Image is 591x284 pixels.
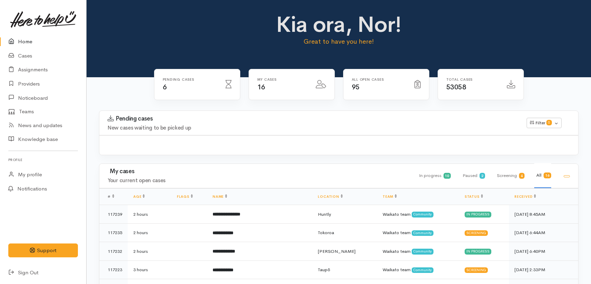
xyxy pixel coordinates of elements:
h3: My cases [108,168,409,175]
a: Location [318,194,342,199]
span: 0 [546,120,552,125]
a: Team [383,194,397,199]
div: Screening [465,267,488,273]
span: Tokoroa [318,230,334,236]
span: Community [412,212,433,217]
span: Community [412,249,433,254]
h4: New cases waiting to be picked up [108,125,518,131]
span: # [108,194,114,199]
span: Taupō [318,267,330,273]
div: In progress [417,163,451,188]
td: Waikato team [377,242,459,261]
span: 6 [163,83,167,91]
h6: Profile [8,155,78,165]
button: Support [8,243,78,258]
td: [DATE] 6:44AM [509,223,578,242]
b: 4 [521,174,523,178]
h4: Your current open cases [108,178,409,184]
div: In progress [465,212,491,217]
a: Name [213,194,227,199]
h6: Pending cases [163,78,217,81]
span: 16 [257,83,265,91]
td: 2 hours [128,242,171,261]
div: Paused [460,163,485,188]
td: Waikato team [377,260,459,279]
span: [PERSON_NAME] [318,248,356,254]
td: Waikato team [377,223,459,242]
span: Community [412,230,433,236]
td: [DATE] 8:45AM [509,205,578,224]
span: Huntly [318,211,331,217]
b: 16 [545,173,549,178]
a: Flags [177,194,193,199]
td: 117223 [99,260,128,279]
td: 2 hours [128,205,171,224]
a: Received [514,194,536,199]
h6: Total cases [446,78,499,81]
h3: Pending cases [108,115,518,122]
h1: Kia ora, Nor! [221,12,457,37]
td: 3 hours [128,260,171,279]
b: 2 [481,174,483,178]
a: Status [465,194,483,199]
td: 117235 [99,223,128,242]
a: Age [133,194,145,199]
td: 117232 [99,242,128,261]
span: 95 [352,83,360,91]
td: [DATE] 2:33PM [509,260,578,279]
td: [DATE] 6:40PM [509,242,578,261]
span: Community [412,267,433,273]
td: Waikato team [377,205,459,224]
h6: All Open cases [352,78,406,81]
h6: My cases [257,78,307,81]
td: 2 hours [128,223,171,242]
p: Great to have you here! [221,37,457,46]
td: 117239 [99,205,128,224]
b: 10 [445,174,449,178]
div: All [534,163,551,188]
button: Filter0 [527,118,562,128]
div: In progress [465,249,491,254]
div: Screening [465,230,488,236]
span: 53058 [446,83,466,91]
div: Screening [495,163,525,188]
